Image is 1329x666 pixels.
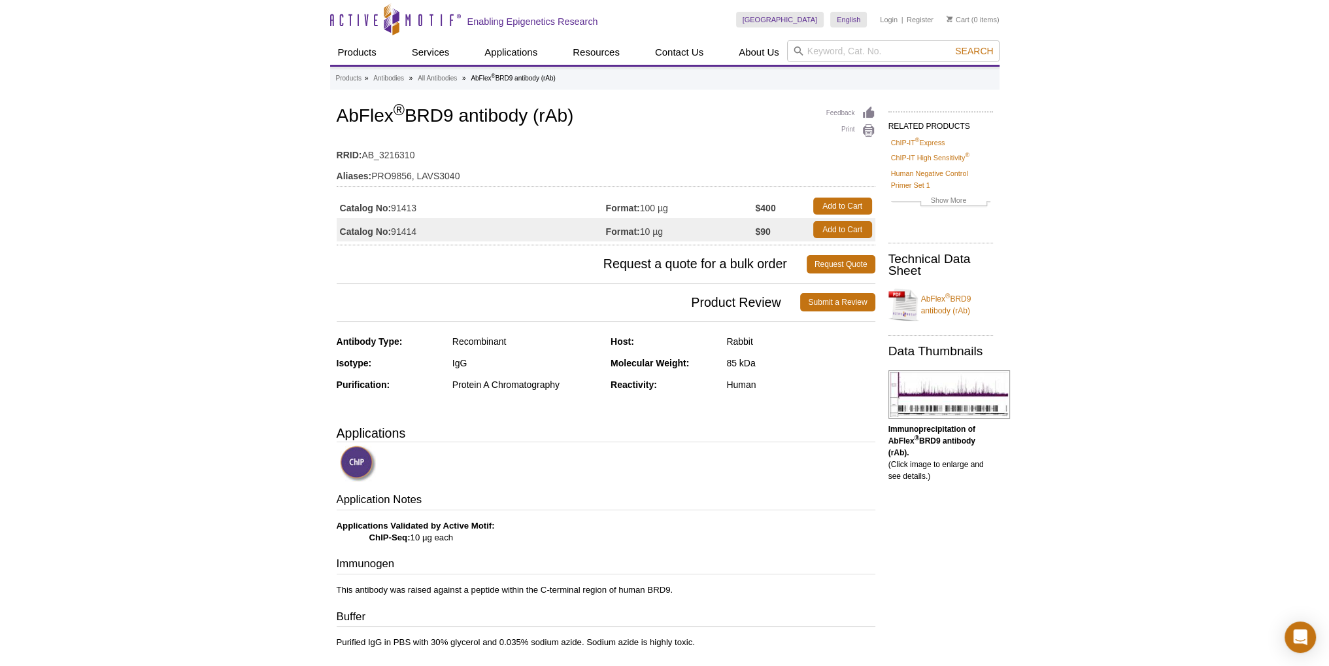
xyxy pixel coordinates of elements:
[915,434,919,442] sup: ®
[404,40,458,65] a: Services
[807,255,875,273] a: Request Quote
[813,198,872,215] a: Add to Cart
[337,379,390,390] strong: Purification:
[337,521,495,531] b: Applications Validated by Active Motif:
[565,40,628,65] a: Resources
[915,137,920,143] sup: ®
[606,194,756,218] td: 100 µg
[965,152,969,159] sup: ®
[800,293,875,311] a: Submit a Review
[337,218,606,241] td: 91414
[888,345,993,357] h2: Data Thumbnails
[337,170,372,182] strong: Aliases:
[826,124,875,138] a: Print
[611,379,657,390] strong: Reactivity:
[907,15,934,24] a: Register
[409,75,413,82] li: »
[337,149,362,161] strong: RRID:
[891,137,945,149] a: ChIP-IT®Express
[880,15,898,24] a: Login
[891,152,969,164] a: ChIP-IT High Sensitivity®
[755,202,775,214] strong: $400
[462,75,466,82] li: »
[471,75,556,82] li: AbFlex BRD9 antibody (rAb)
[337,141,875,162] td: AB_3216310
[337,255,807,273] span: Request a quote for a bulk order
[726,379,875,391] div: Human
[606,218,756,241] td: 10 µg
[340,202,392,214] strong: Catalog No:
[337,637,875,648] p: Purified IgG in PBS with 30% glycerol and 0.035% sodium azide. Sodium azide is highly toxic.
[947,15,969,24] a: Cart
[452,379,601,391] div: Protein A Chromatography
[337,423,875,443] h3: Applications
[491,73,495,79] sup: ®
[337,556,875,574] h3: Immunogen
[337,293,801,311] span: Product Review
[1285,622,1316,653] div: Open Intercom Messenger
[337,492,875,510] h3: Application Notes
[726,357,875,369] div: 85 kDa
[337,336,403,347] strong: Antibody Type:
[337,584,875,596] p: This antibody was raised against a peptide within the C-terminal region of human BRD9.
[891,167,990,191] a: Human Negative Control Primer Set 1
[452,357,601,369] div: IgG
[467,16,598,27] h2: Enabling Epigenetics Research
[830,12,867,27] a: English
[394,101,405,118] sup: ®
[611,336,634,347] strong: Host:
[418,73,457,84] a: All Antibodies
[731,40,787,65] a: About Us
[647,40,711,65] a: Contact Us
[888,423,993,482] p: (Click image to enlarge and see details.)
[606,226,640,237] strong: Format:
[736,12,824,27] a: [GEOGRAPHIC_DATA]
[888,285,993,324] a: AbFlex®BRD9 antibody (rAb)
[955,46,993,56] span: Search
[888,111,993,135] h2: RELATED PRODUCTS
[373,73,404,84] a: Antibodies
[340,446,376,482] img: ChIP Validated
[330,40,384,65] a: Products
[477,40,545,65] a: Applications
[337,358,372,368] strong: Isotype:
[369,533,411,542] strong: ChIP-Seq:
[888,253,993,277] h2: Technical Data Sheet
[611,358,689,368] strong: Molecular Weight:
[337,162,875,183] td: PRO9856, LAVS3040
[452,336,601,347] div: Recombinant
[336,73,362,84] a: Products
[365,75,369,82] li: »
[606,202,640,214] strong: Format:
[340,226,392,237] strong: Catalog No:
[337,609,875,627] h3: Buffer
[787,40,1000,62] input: Keyword, Cat. No.
[813,221,872,238] a: Add to Cart
[891,194,990,209] a: Show More
[888,370,1010,419] img: AbFlex<sup>®</sup> BRD9 antibody (rAb) tested by immunoprecipitation.
[945,292,950,300] sup: ®
[337,520,875,544] p: 10 µg each
[947,16,952,22] img: Your Cart
[951,45,997,57] button: Search
[947,12,1000,27] li: (0 items)
[755,226,770,237] strong: $90
[726,336,875,347] div: Rabbit
[826,106,875,120] a: Feedback
[337,194,606,218] td: 91413
[888,425,975,457] b: Immunoprecipitation of AbFlex BRD9 antibody (rAb).
[901,12,903,27] li: |
[337,106,875,128] h1: AbFlex BRD9 antibody (rAb)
